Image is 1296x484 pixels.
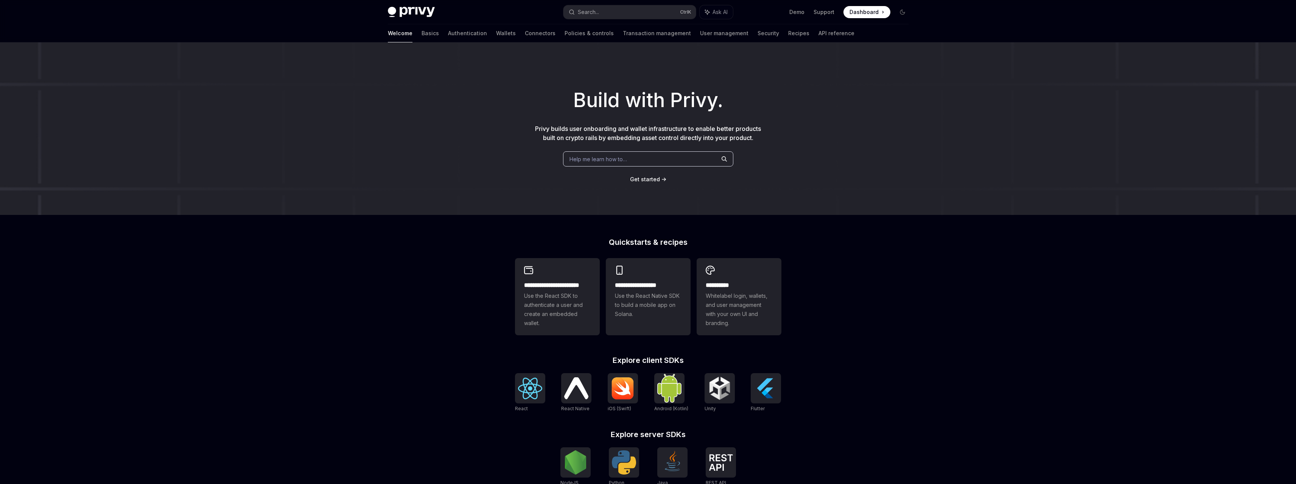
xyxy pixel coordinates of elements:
a: Security [758,24,779,42]
a: React NativeReact Native [561,373,591,412]
a: API reference [818,24,854,42]
img: NodeJS [563,450,588,475]
div: Search... [578,8,599,17]
a: User management [700,24,748,42]
button: Ask AI [700,5,733,19]
a: UnityUnity [705,373,735,412]
a: Android (Kotlin)Android (Kotlin) [654,373,688,412]
span: Use the React Native SDK to build a mobile app on Solana. [615,291,681,319]
a: FlutterFlutter [751,373,781,412]
a: Support [814,8,834,16]
h1: Build with Privy. [12,86,1284,115]
a: Connectors [525,24,555,42]
img: dark logo [388,7,435,17]
a: Basics [422,24,439,42]
span: Dashboard [849,8,879,16]
span: Help me learn how to… [569,155,627,163]
span: Privy builds user onboarding and wallet infrastructure to enable better products built on crypto ... [535,125,761,142]
a: Policies & controls [565,24,614,42]
span: Unity [705,406,716,411]
a: Dashboard [843,6,890,18]
img: Flutter [754,376,778,400]
img: Python [612,450,636,475]
a: Wallets [496,24,516,42]
a: ReactReact [515,373,545,412]
a: Authentication [448,24,487,42]
span: Ask AI [713,8,728,16]
a: Get started [630,176,660,183]
span: Android (Kotlin) [654,406,688,411]
button: Search...CtrlK [563,5,696,19]
img: React [518,378,542,399]
img: React Native [564,377,588,399]
button: Toggle dark mode [896,6,909,18]
img: iOS (Swift) [611,377,635,400]
span: Flutter [751,406,765,411]
h2: Quickstarts & recipes [515,238,781,246]
a: iOS (Swift)iOS (Swift) [608,373,638,412]
span: Whitelabel login, wallets, and user management with your own UI and branding. [706,291,772,328]
span: React Native [561,406,590,411]
a: **** *****Whitelabel login, wallets, and user management with your own UI and branding. [697,258,781,335]
span: iOS (Swift) [608,406,631,411]
h2: Explore server SDKs [515,431,781,438]
a: **** **** **** ***Use the React Native SDK to build a mobile app on Solana. [606,258,691,335]
a: Welcome [388,24,412,42]
span: Get started [630,176,660,182]
img: Java [660,450,685,475]
a: Demo [789,8,804,16]
img: REST API [709,454,733,471]
a: Recipes [788,24,809,42]
h2: Explore client SDKs [515,356,781,364]
span: Ctrl K [680,9,691,15]
span: Use the React SDK to authenticate a user and create an embedded wallet. [524,291,591,328]
span: React [515,406,528,411]
img: Unity [708,376,732,400]
img: Android (Kotlin) [657,374,681,402]
a: Transaction management [623,24,691,42]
